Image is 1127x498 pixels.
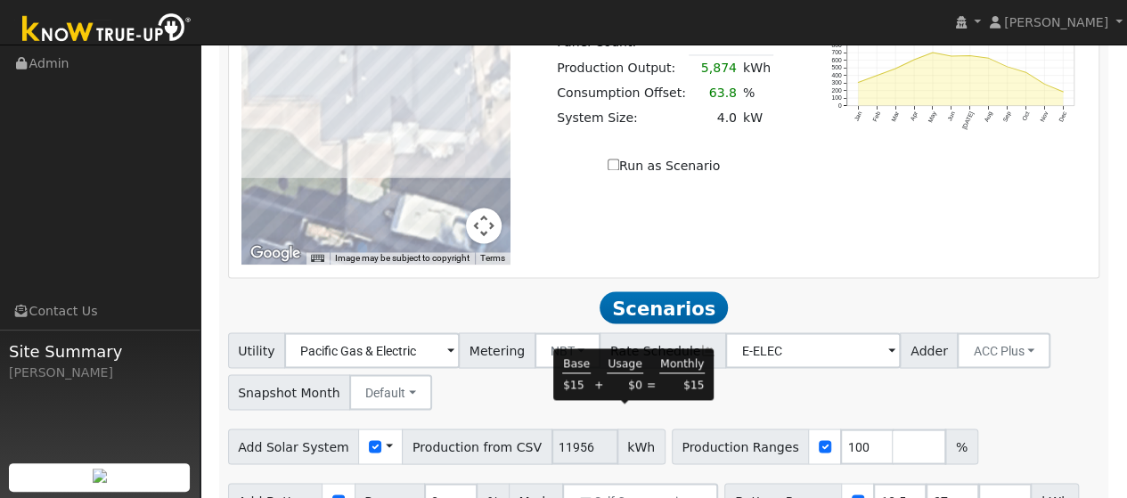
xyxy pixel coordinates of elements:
text: Dec [1058,110,1068,122]
td: Monthly [659,355,705,373]
circle: onclick="" [913,58,916,61]
circle: onclick="" [1025,70,1027,73]
text: 400 [831,71,841,78]
span: Rate Schedule [600,332,726,368]
text: Nov [1039,110,1049,122]
circle: onclick="" [894,67,897,69]
span: Utility [228,332,286,368]
td: Consumption Offset: [554,80,690,105]
td: Base [562,355,591,373]
text: Jun [946,110,956,121]
span: Add Solar System [228,429,360,464]
span: Metering [459,332,535,368]
text: Jan [853,110,862,121]
span: Scenarios [600,291,727,323]
button: Keyboard shortcuts [311,252,323,265]
text: Feb [871,110,881,122]
circle: onclick="" [876,74,878,77]
circle: onclick="" [932,51,935,53]
text: Sep [1001,110,1012,122]
input: Select a Rate Schedule [725,332,901,368]
span: [PERSON_NAME] [1004,15,1108,29]
span: kWh [617,429,666,464]
img: Google [246,241,305,265]
button: ACC Plus [957,332,1050,368]
td: 5,874 [689,55,739,81]
img: retrieve [93,469,107,483]
text: Aug [983,110,993,122]
button: Map camera controls [466,208,502,243]
text: May [927,110,938,123]
span: Production Ranges [672,429,809,464]
td: $15 [562,376,591,394]
circle: onclick="" [1062,90,1065,93]
text: 800 [831,41,841,47]
circle: onclick="" [857,81,860,84]
td: Usage [607,355,642,373]
div: [PERSON_NAME] [9,363,191,382]
span: Production from CSV [402,429,551,464]
button: Default [349,374,432,410]
td: = [646,376,657,394]
circle: onclick="" [968,54,971,57]
td: 4.0 [689,105,739,130]
text: Apr [909,110,919,122]
text: 600 [831,56,841,62]
a: Open this area in Google Maps (opens a new window) [246,241,305,265]
input: Select a Utility [284,332,460,368]
td: $15 [659,376,705,394]
td: % [739,80,773,105]
td: Production Output: [554,55,690,81]
span: Adder [900,332,958,368]
td: kW [739,105,773,130]
text: 500 [831,64,841,70]
td: kWh [739,55,773,81]
td: 63.8 [689,80,739,105]
text: 700 [831,49,841,55]
circle: onclick="" [1043,82,1046,85]
circle: onclick="" [951,54,953,57]
span: Image may be subject to copyright [335,253,470,263]
input: Run as Scenario [608,159,619,170]
text: 200 [831,86,841,93]
text: 0 [838,102,842,108]
button: NBT [535,332,601,368]
td: System Size: [554,105,690,130]
label: Run as Scenario [608,157,720,176]
text: Mar [890,110,901,122]
span: Snapshot Month [228,374,351,410]
text: [DATE] [961,110,976,130]
span: Site Summary [9,339,191,363]
circle: onclick="" [1006,65,1009,68]
a: Terms (opens in new tab) [480,253,505,263]
text: 300 [831,79,841,86]
text: 100 [831,94,841,101]
text: Oct [1021,110,1031,121]
span: % [945,429,977,464]
img: Know True-Up [13,10,200,50]
td: $0 [607,376,642,394]
circle: onclick="" [987,56,990,59]
td: + [593,376,604,394]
